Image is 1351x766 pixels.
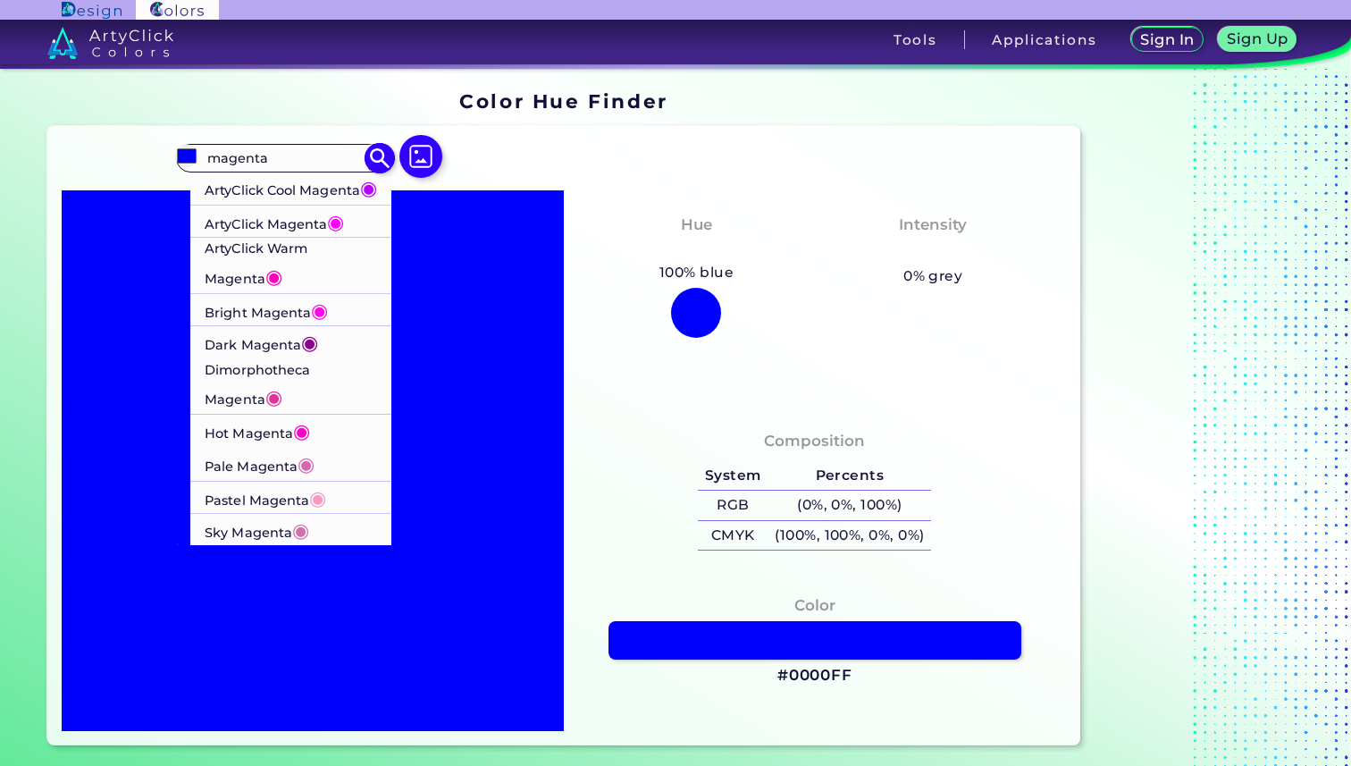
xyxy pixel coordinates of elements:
[764,428,865,454] h4: Composition
[301,331,318,354] span: ◉
[205,448,315,481] p: Pale Magenta
[794,593,835,619] h4: Color
[265,265,282,288] span: ◉
[365,142,396,173] img: icon search
[1135,29,1201,51] a: Sign In
[205,293,328,326] p: Bright Magenta
[205,238,378,293] p: ArtyClick Warm Magenta
[681,212,712,238] h4: Hue
[328,209,345,232] span: ◉
[205,205,345,238] p: ArtyClick Magenta
[768,521,932,551] h5: (100%, 100%, 0%, 0%)
[1143,33,1191,46] h5: Sign In
[265,386,282,409] span: ◉
[899,212,967,238] h4: Intensity
[201,146,367,170] input: type color..
[292,518,309,542] span: ◉
[205,326,318,359] p: Dark Magenta
[62,2,122,19] img: ArtyClick Design logo
[903,265,962,288] h5: 0% grey
[894,33,937,46] h3: Tools
[205,172,377,205] p: ArtyClick Cool Magenta
[698,461,768,491] h5: System
[992,33,1096,46] h3: Applications
[205,415,310,448] p: Hot Magenta
[1222,29,1293,51] a: Sign Up
[777,665,852,686] h3: #0000FF
[311,298,328,321] span: ◉
[293,419,310,442] span: ◉
[1229,32,1285,46] h5: Sign Up
[459,88,667,114] h1: Color Hue Finder
[298,452,315,476] span: ◉
[47,27,173,59] img: logo_artyclick_colors_white.svg
[894,240,972,262] h3: Vibrant
[205,481,326,514] p: Pastel Magenta
[670,240,723,262] h3: Blue
[399,135,442,178] img: icon picture
[360,176,377,199] span: ◉
[698,521,768,551] h5: CMYK
[652,261,741,284] h5: 100% blue
[768,491,932,520] h5: (0%, 0%, 100%)
[768,461,932,491] h5: Percents
[205,514,309,547] p: Sky Magenta
[309,485,326,509] span: ◉
[205,359,378,415] p: Dimorphotheca Magenta
[698,491,768,520] h5: RGB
